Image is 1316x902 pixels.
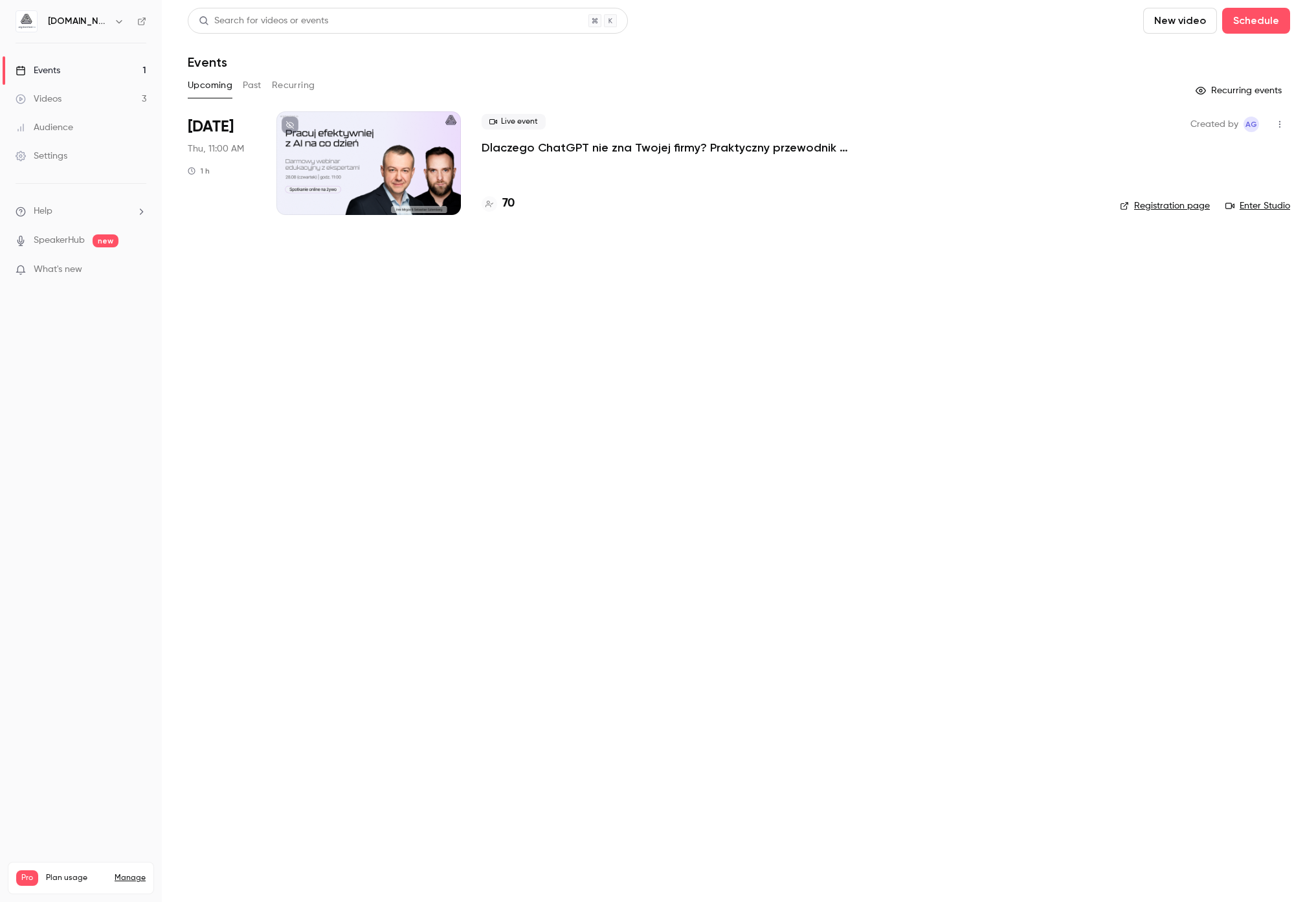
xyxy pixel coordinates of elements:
h6: [DOMAIN_NAME] [48,15,109,28]
button: New video [1143,8,1217,34]
span: Pro [16,870,38,886]
div: 1 h [188,166,210,176]
span: Aleksandra Grabarska [1244,117,1259,132]
span: Created by [1190,117,1238,132]
button: Recurring events [1190,80,1290,101]
span: AG [1245,117,1257,132]
a: Dlaczego ChatGPT nie zna Twojej firmy? Praktyczny przewodnik przygotowania wiedzy firmowej jako k... [482,140,870,155]
a: Enter Studio [1225,199,1290,212]
button: Recurring [272,75,315,96]
h1: Events [188,54,227,70]
span: Live event [482,114,546,130]
a: Registration page [1120,199,1210,212]
div: Events [16,64,60,77]
div: Aug 28 Thu, 11:00 AM (Europe/Berlin) [188,111,256,215]
span: Plan usage [46,873,107,883]
span: What's new [34,263,82,276]
div: Audience [16,121,73,134]
a: SpeakerHub [34,234,85,247]
span: [DATE] [188,117,234,137]
a: 70 [482,195,515,212]
div: Videos [16,93,61,106]
h4: 70 [502,195,515,212]
div: Search for videos or events [199,14,328,28]
a: Manage [115,873,146,883]
span: Help [34,205,52,218]
img: aigmented.io [16,11,37,32]
button: Past [243,75,262,96]
button: Upcoming [188,75,232,96]
li: help-dropdown-opener [16,205,146,218]
div: Settings [16,150,67,163]
button: Schedule [1222,8,1290,34]
span: new [93,234,118,247]
span: Thu, 11:00 AM [188,142,244,155]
